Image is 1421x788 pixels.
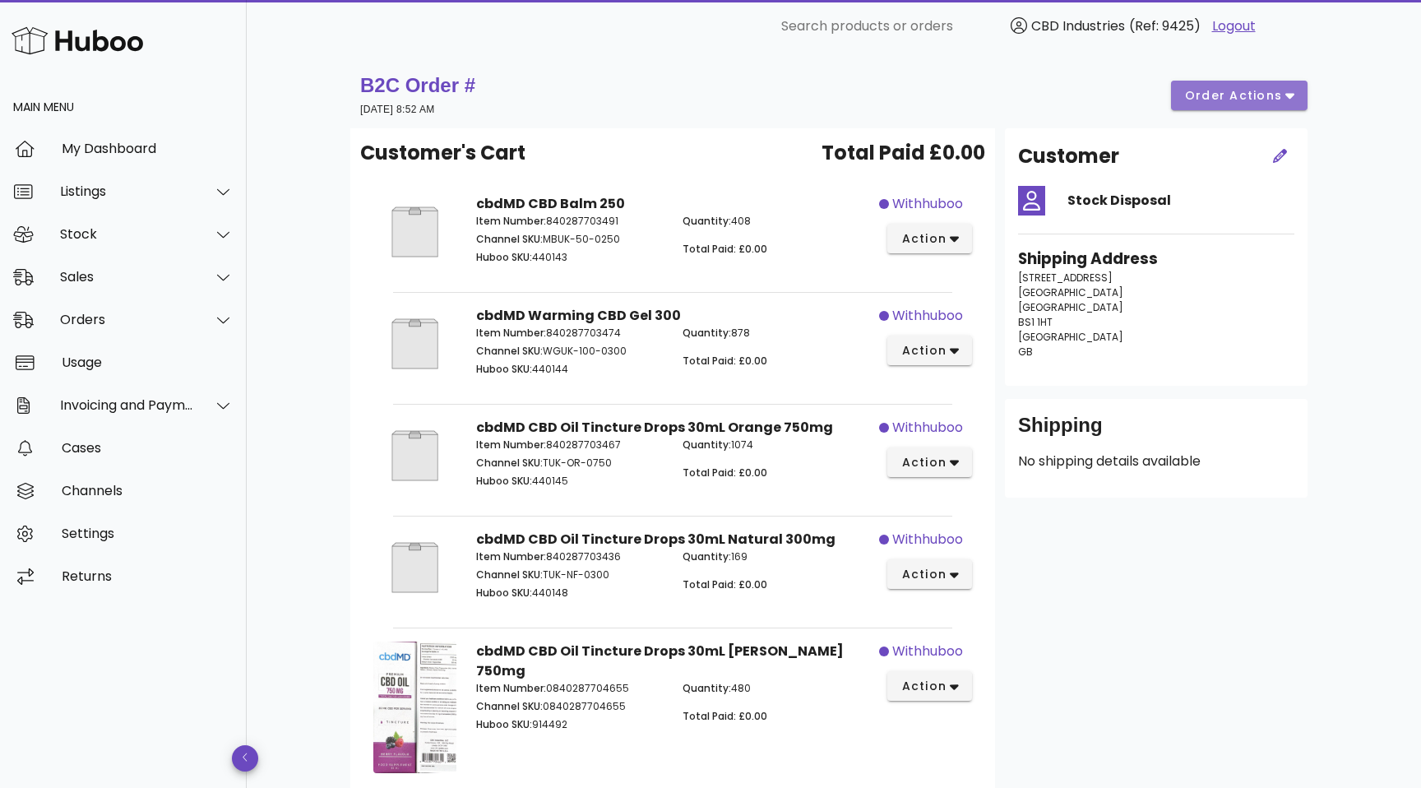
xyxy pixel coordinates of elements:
span: Total Paid: £0.00 [683,466,767,480]
img: Product Image [373,194,456,270]
span: Huboo SKU: [476,250,532,264]
span: [GEOGRAPHIC_DATA] [1018,285,1123,299]
span: Huboo SKU: [476,362,532,376]
p: 0840287704655 [476,699,663,714]
div: Sales [60,269,194,285]
div: My Dashboard [62,141,234,156]
button: action [887,224,972,253]
span: Huboo SKU: [476,717,532,731]
span: withhuboo [892,530,963,549]
img: Product Image [373,418,456,494]
span: GB [1018,345,1033,359]
div: Shipping [1018,412,1294,452]
strong: cbdMD CBD Oil Tincture Drops 30mL Orange 750mg [476,418,833,437]
div: Invoicing and Payments [60,397,194,413]
p: 840287703467 [476,438,663,452]
strong: B2C Order # [360,74,475,96]
a: Logout [1212,16,1256,36]
span: action [900,230,947,248]
p: TUK-NF-0300 [476,568,663,582]
img: Huboo Logo [12,23,143,58]
h3: Shipping Address [1018,248,1294,271]
span: Customer's Cart [360,138,525,168]
span: Quantity: [683,326,731,340]
span: action [900,342,947,359]
span: Total Paid: £0.00 [683,709,767,723]
p: 440145 [476,474,663,489]
div: Stock [60,226,194,242]
span: Total Paid: £0.00 [683,354,767,368]
strong: cbdMD CBD Oil Tincture Drops 30mL Natural 300mg [476,530,835,549]
button: order actions [1171,81,1308,110]
span: withhuboo [892,418,963,438]
p: 169 [683,549,869,564]
small: [DATE] 8:52 AM [360,104,435,115]
div: Orders [60,312,194,327]
span: Item Number: [476,438,546,452]
img: Product Image [373,530,456,605]
span: Quantity: [683,549,731,563]
span: Item Number: [476,214,546,228]
p: 840287703474 [476,326,663,341]
button: action [887,336,972,365]
span: action [900,454,947,471]
span: [GEOGRAPHIC_DATA] [1018,330,1123,344]
p: 408 [683,214,869,229]
span: BS1 1HT [1018,315,1053,329]
span: Huboo SKU: [476,474,532,488]
img: Product Image [373,642,456,772]
p: MBUK-50-0250 [476,232,663,247]
p: 914492 [476,717,663,732]
img: Product Image [373,306,456,382]
p: 1074 [683,438,869,452]
h2: Customer [1018,141,1119,171]
div: Channels [62,483,234,498]
p: 840287703436 [476,549,663,564]
div: Settings [62,526,234,541]
p: 840287703491 [476,214,663,229]
p: 440148 [476,586,663,600]
p: 440143 [476,250,663,265]
span: Channel SKU: [476,699,543,713]
button: action [887,671,972,701]
div: Listings [60,183,194,199]
span: withhuboo [892,642,963,661]
span: Item Number: [476,681,546,695]
span: withhuboo [892,194,963,214]
p: 878 [683,326,869,341]
span: Quantity: [683,681,731,695]
span: Total Paid: £0.00 [683,242,767,256]
strong: cbdMD CBD Balm 250 [476,194,625,213]
span: [STREET_ADDRESS] [1018,271,1113,285]
span: [GEOGRAPHIC_DATA] [1018,300,1123,314]
span: (Ref: 9425) [1129,16,1201,35]
span: Channel SKU: [476,232,543,246]
span: action [900,566,947,583]
span: order actions [1184,87,1283,104]
span: Item Number: [476,549,546,563]
span: Total Paid £0.00 [822,138,985,168]
div: Cases [62,440,234,456]
p: 0840287704655 [476,681,663,696]
h4: Stock Disposal [1067,191,1294,211]
span: Huboo SKU: [476,586,532,600]
p: WGUK-100-0300 [476,344,663,359]
button: action [887,559,972,589]
p: No shipping details available [1018,452,1294,471]
p: 440144 [476,362,663,377]
p: 480 [683,681,869,696]
span: withhuboo [892,306,963,326]
strong: cbdMD CBD Oil Tincture Drops 30mL [PERSON_NAME] 750mg [476,642,844,680]
div: Usage [62,355,234,370]
strong: cbdMD Warming CBD Gel 300 [476,306,681,325]
span: Quantity: [683,214,731,228]
span: Channel SKU: [476,568,543,582]
span: Channel SKU: [476,344,543,358]
span: Channel SKU: [476,456,543,470]
span: action [900,678,947,695]
span: CBD Industries [1031,16,1125,35]
span: Item Number: [476,326,546,340]
button: action [887,447,972,477]
p: TUK-OR-0750 [476,456,663,470]
div: Returns [62,568,234,584]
